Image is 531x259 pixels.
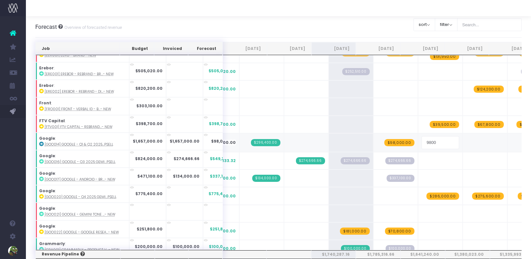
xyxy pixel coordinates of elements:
span: Streamtime Invoice: 908 – Grammarly - Product Videos [341,245,370,252]
td: : [36,150,129,168]
span: $549,333.32 [210,158,236,164]
span: Forecast [35,24,57,30]
strong: Erebor [39,83,54,88]
td: : [36,115,129,133]
strong: Google [39,206,55,211]
td: : [36,168,129,185]
span: Streamtime Draft Invoice: 896 – [GOO016] Google - Q3 2025 Gemini Design - Brand - Upsell [385,157,414,164]
span: wayahead Revenue Forecast Item [430,53,459,60]
strong: $820,200.00 [135,86,163,91]
th: Invoiced [154,42,188,55]
td: : [36,238,129,255]
strong: $471,100.00 [137,173,163,179]
strong: $200,000.00 [135,244,163,249]
strong: Google [39,188,55,194]
strong: $274,666.66 [174,156,199,161]
abbr: [GOO022] Google - Google Research Product Launch - Brand - New [45,230,119,235]
td: : [36,185,129,203]
span: $775,400.00 [209,191,236,197]
th: Jun 25: activate to sort column ascending [223,42,267,55]
span: $398,700.00 [209,121,236,127]
strong: Erebor [39,65,54,71]
span: $505,020.00 [209,68,236,74]
abbr: [ERE002] Erebor - Rebrand - Digital - New [45,89,114,94]
th: Budget [120,42,154,55]
td: : [36,203,129,220]
span: wayahead Revenue Forecast Item [474,86,504,93]
span: wayahead Revenue Forecast Item [474,121,504,128]
abbr: [FTV001] FTV Capital - Rebrand - Brand - New [45,124,112,129]
span: $100,000.00 [209,244,236,250]
td: : [36,62,129,80]
strong: $505,020.00 [135,68,163,74]
strong: $398,700.00 [136,121,163,126]
strong: Google [39,223,55,229]
th: $1,785,316.66 [356,250,401,259]
abbr: [EER001] Eero - Brand - New [45,53,96,58]
span: wayahead Revenue Forecast Item [340,228,370,235]
span: Streamtime Draft Invoice: null – [GOO017] Google - Android - Brand - New [387,175,414,182]
strong: $1,657,000.00 [170,138,199,144]
abbr: [FRO001] Front - Verbal ID - Brand - New [45,107,111,112]
span: $251,800.00 [210,226,236,232]
span: $98,000.00 [211,138,236,144]
strong: $134,000.00 [173,173,199,179]
strong: $251,800.00 [137,226,163,232]
img: images/default_profile_image.png [8,246,18,256]
th: $1,380,023.00 [445,250,490,259]
span: wayahead Revenue Forecast Item [384,139,414,146]
th: Aug 25: activate to sort column ascending [311,42,356,55]
th: Job: activate to sort column ascending [36,42,120,55]
span: $251,800.00 [210,228,236,234]
strong: FTV Capital [39,118,65,124]
span: Streamtime Draft Invoice: null – [ERE001] Erebor - Rebrand - Brand - New [342,68,370,75]
abbr: [GOO021] Google - Gemini Tone of Voice - Brand - New [45,212,115,217]
strong: Google [39,171,55,176]
strong: $100,000.00 [173,244,199,249]
input: Search... [457,18,522,31]
abbr: [GOO017] Google - Android - Brand - New [45,177,115,182]
span: $98,000.00 [211,140,236,146]
td: : [36,133,129,150]
abbr: [GOO014] Google - Q1 & Q2 2025 Gemini Design Retainer - Brand - Upsell [45,142,113,147]
span: Streamtime Draft Invoice: 897 – [GOO016] Google - Q3 2025 Gemini Design - Brand - Upsell [341,157,370,164]
strong: $775,400.00 [135,191,163,196]
span: $820,200.00 [209,86,236,91]
td: : [36,220,129,238]
span: wayahead Revenue Forecast Item [472,193,504,200]
th: $1,641,240.00 [401,250,445,259]
th: Nov 25: activate to sort column ascending [445,42,489,55]
th: $1,740,287.16 [311,250,356,259]
span: wayahead Revenue Forecast Item [385,228,414,235]
span: Streamtime Invoice: 891 – [GOO017] Google - Android - Brand - New [252,175,280,182]
td: : [36,97,129,115]
span: Streamtime Invoice: 850 – GOO014 - Q1 & Q2 2025 Gemini Design Retainer [251,139,280,146]
span: wayahead Revenue Forecast Item [430,121,459,128]
td: : [36,80,129,97]
button: sort [413,18,435,31]
abbr: [GRA001] Grammarly - Product Videos - Brand - New [45,247,119,252]
abbr: [GOO020] Google - Q4 2025 Gemini Design - Brand - Upsell [45,194,117,199]
span: $337,100.00 [210,173,236,179]
strong: $824,000.00 [135,156,163,161]
strong: Google [39,153,55,159]
strong: Google [39,135,55,141]
strong: Front [39,100,51,106]
th: Sep 25: activate to sort column ascending [356,42,400,55]
span: wayahead Revenue Forecast Item [426,193,459,200]
th: Revenue Pipeline [36,250,121,258]
strong: Grammarly [39,241,65,246]
span: $337,100.00 [210,175,236,181]
th: Jul 25: activate to sort column ascending [267,42,311,55]
button: filter [435,18,458,31]
abbr: [GOO016] Google - Q3 2025 Gemini Design - Brand - Upsell [45,159,116,164]
span: $549,333.32 [210,156,236,162]
strong: $1,657,000.00 [133,138,163,144]
small: Overview of forecasted revenue [63,24,122,30]
span: Streamtime Draft Invoice: null – Grammarly - Product Videos [386,245,414,252]
th: Oct 25: activate to sort column ascending [400,42,445,55]
span: Streamtime Invoice: 898 – [GOO016] Google - Q3 2025 Gemini Design - Brand - Upsell [296,157,325,164]
th: Forecast [188,42,222,55]
strong: $303,100.00 [136,103,163,109]
abbr: [ERE001] Erebor - Rebrand - Brand - New [45,72,114,77]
